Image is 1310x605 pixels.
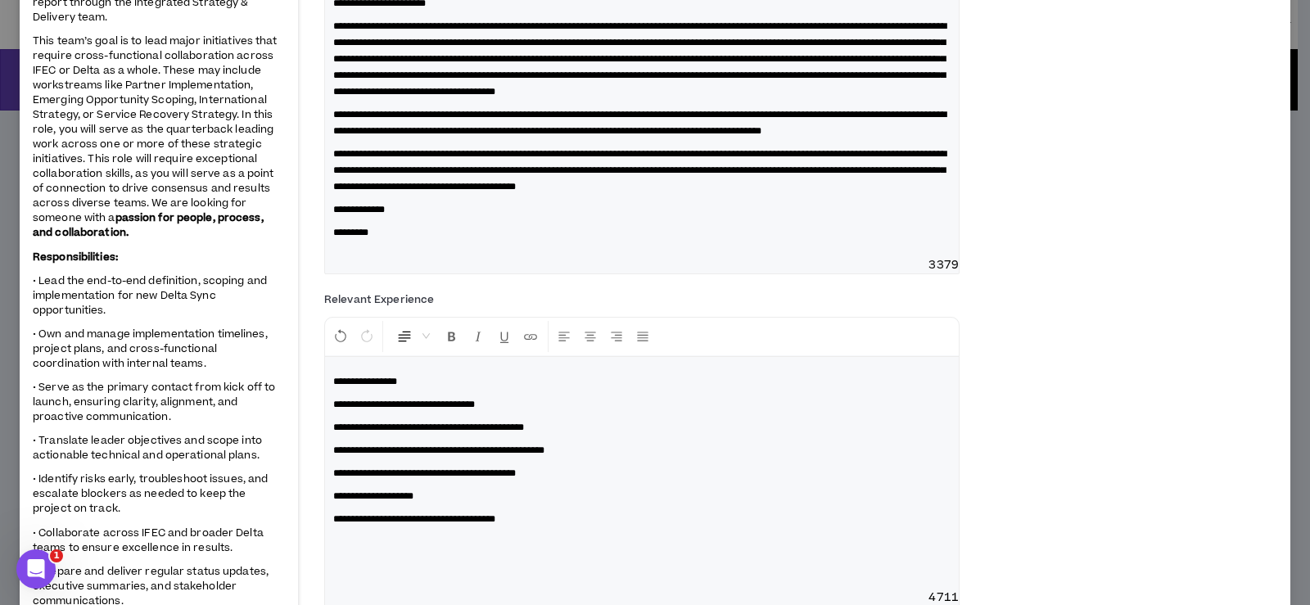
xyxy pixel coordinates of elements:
button: Format Underline [492,321,517,352]
button: Right Align [604,321,629,352]
iframe: Intercom live chat [16,549,56,589]
label: Relevant Experience [324,287,434,313]
span: • Collaborate across IFEC and broader Delta teams to ensure excellence in results. [33,526,264,555]
button: Left Align [552,321,576,352]
strong: Responsibilities: [33,250,118,264]
button: Redo [355,321,379,352]
span: • Lead the end-to-end definition, scoping and implementation for new Delta Sync opportunities. [33,273,267,318]
span: • Translate leader objectives and scope into actionable technical and operational plans. [33,433,262,463]
button: Format Italics [466,321,490,352]
button: Format Bold [440,321,464,352]
strong: passion for people, process, and collaboration. [33,210,264,240]
span: This team’s goal is to lead major initiatives that require cross-functional collaboration across ... [33,34,278,225]
span: • Serve as the primary contact from kick off to launch, ensuring clarity, alignment, and proactiv... [33,380,275,424]
button: Insert Link [518,321,543,352]
button: Justify Align [630,321,655,352]
button: Undo [328,321,353,352]
span: • Own and manage implementation timelines, project plans, and cross-functional coordination with ... [33,327,268,371]
span: 3379 [928,257,959,273]
span: • Identify risks early, troubleshoot issues, and escalate blockers as needed to keep the project ... [33,472,268,516]
span: 1 [50,549,63,562]
button: Center Align [578,321,603,352]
